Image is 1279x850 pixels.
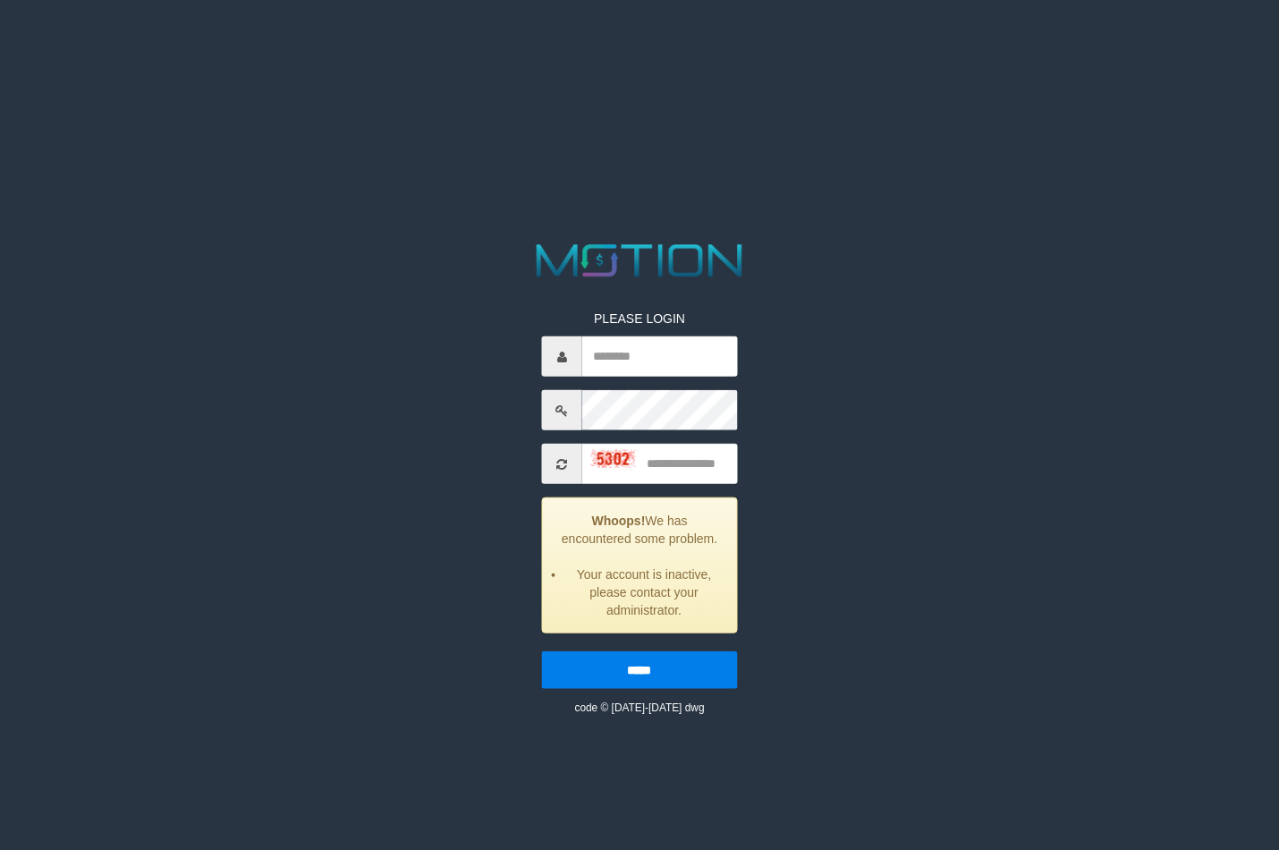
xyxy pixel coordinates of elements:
[542,310,737,327] p: PLEASE LOGIN
[528,239,751,283] img: MOTION_logo.png
[591,514,645,528] strong: Whoops!
[565,565,723,619] li: Your account is inactive, please contact your administrator.
[574,701,704,714] small: code © [DATE]-[DATE] dwg
[591,449,636,467] img: captcha
[542,497,737,633] div: We has encountered some problem.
